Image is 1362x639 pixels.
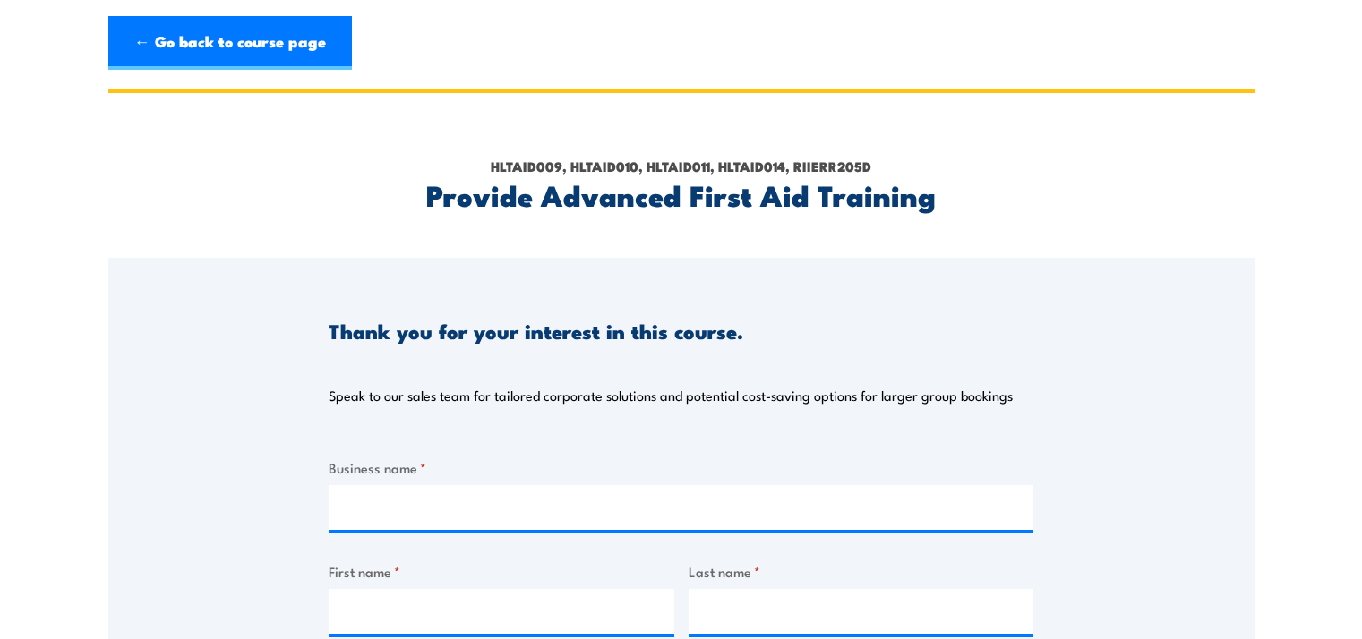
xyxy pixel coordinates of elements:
a: ← Go back to course page [108,16,352,70]
h3: Thank you for your interest in this course. [329,320,743,341]
label: Last name [689,561,1034,582]
p: Speak to our sales team for tailored corporate solutions and potential cost-saving options for la... [329,387,1013,405]
p: HLTAID009, HLTAID010, HLTAID011, HLTAID014, RIIERR205D [329,157,1033,176]
label: Business name [329,457,1033,478]
h2: Provide Advanced First Aid Training [329,182,1033,207]
label: First name [329,561,674,582]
